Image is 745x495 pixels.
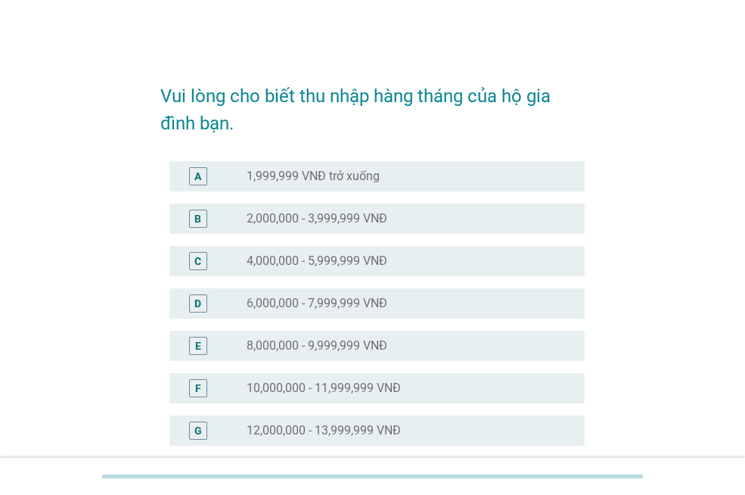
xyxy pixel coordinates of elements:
div: C [194,253,201,269]
label: 4,000,000 - 5,999,999 VNĐ [247,254,387,269]
label: 6,000,000 - 7,999,999 VNĐ [247,296,387,311]
label: 2,000,000 - 3,999,999 VNĐ [247,211,387,226]
div: G [194,422,202,438]
div: E [195,338,201,353]
div: B [194,210,201,226]
div: A [194,168,201,184]
label: 10,000,000 - 11,999,999 VNĐ [247,381,401,396]
label: 12,000,000 - 13,999,999 VNĐ [247,423,401,438]
label: 8,000,000 - 9,999,999 VNĐ [247,338,387,353]
div: F [195,380,201,396]
label: 1,999,999 VNĐ trở xuống [247,169,380,184]
div: D [194,295,201,311]
h2: Vui lòng cho biết thu nhập hàng tháng của hộ gia đình bạn. [160,67,585,137]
